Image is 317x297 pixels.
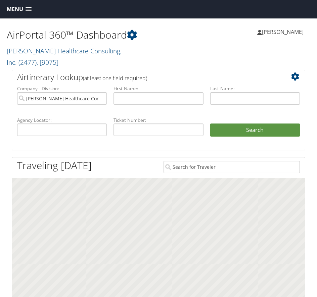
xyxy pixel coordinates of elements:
[114,117,203,123] label: Ticket Number:
[7,46,122,67] a: [PERSON_NAME] Healthcare Consulting, Inc.
[210,85,300,92] label: Last Name:
[164,161,300,173] input: Search for Traveler
[3,4,35,15] a: Menu
[17,85,107,92] label: Company - Division:
[18,58,37,67] span: ( 2477 )
[114,85,203,92] label: First Name:
[262,28,304,36] span: [PERSON_NAME]
[17,71,275,83] h2: Airtinerary Lookup
[7,6,23,12] span: Menu
[83,75,147,82] span: (at least one field required)
[37,58,58,67] span: , [ 9075 ]
[17,158,92,172] h1: Traveling [DATE]
[7,28,158,42] h1: AirPortal 360™ Dashboard
[17,117,107,123] label: Agency Locator:
[257,22,310,42] a: [PERSON_NAME]
[210,123,300,137] button: Search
